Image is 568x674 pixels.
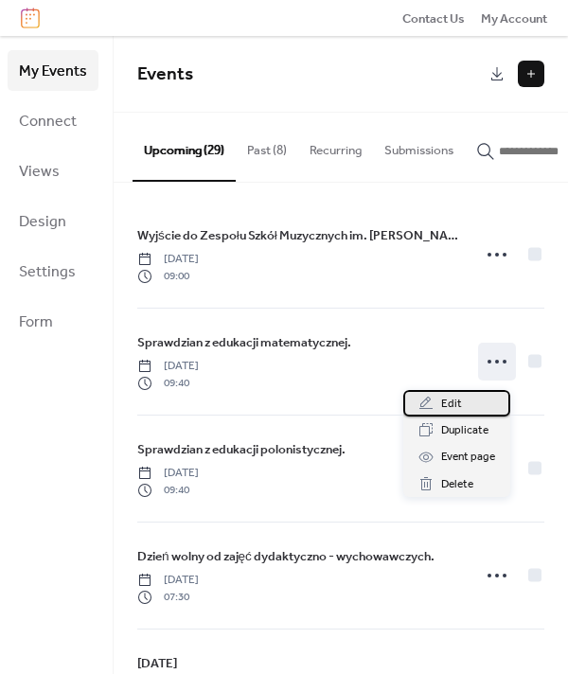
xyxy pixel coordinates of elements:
[137,375,199,392] span: 09:40
[8,50,98,91] a: My Events
[137,654,177,673] span: [DATE]
[137,653,177,674] a: [DATE]
[21,8,40,28] img: logo
[137,547,435,566] span: Dzień wolny od zajęć dydaktyczno - wychowawczych.
[137,358,199,375] span: [DATE]
[441,448,495,467] span: Event page
[298,113,373,179] button: Recurring
[441,421,488,440] span: Duplicate
[19,57,87,86] span: My Events
[133,113,236,181] button: Upcoming (29)
[137,333,351,352] span: Sprawdzian z edukacji matematycznej.
[137,440,346,459] span: Sprawdzian z edukacji polonistycznej.
[8,201,98,241] a: Design
[19,308,53,337] span: Form
[137,572,199,589] span: [DATE]
[137,332,351,353] a: Sprawdzian z edukacji matematycznej.
[402,9,465,27] a: Contact Us
[137,439,346,460] a: Sprawdzian z edukacji polonistycznej.
[373,113,465,179] button: Submissions
[137,225,459,246] a: Wyjście do Zespołu Szkół Muzycznych im. [PERSON_NAME] na sztukę pt.: [PERSON_NAME] detektyw na tr...
[236,113,298,179] button: Past (8)
[481,9,547,28] span: My Account
[19,157,60,186] span: Views
[137,226,459,245] span: Wyjście do Zespołu Szkół Muzycznych im. [PERSON_NAME] na sztukę pt.: [PERSON_NAME] detektyw na tr...
[137,268,199,285] span: 09:00
[441,395,462,414] span: Edit
[19,207,66,237] span: Design
[8,301,98,342] a: Form
[137,546,435,567] a: Dzień wolny od zajęć dydaktyczno - wychowawczych.
[137,57,193,92] span: Events
[137,465,199,482] span: [DATE]
[441,475,473,494] span: Delete
[481,9,547,27] a: My Account
[8,251,98,292] a: Settings
[8,100,98,141] a: Connect
[137,482,199,499] span: 09:40
[137,589,199,606] span: 07:30
[402,9,465,28] span: Contact Us
[137,251,199,268] span: [DATE]
[19,107,77,136] span: Connect
[19,257,76,287] span: Settings
[8,151,98,191] a: Views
